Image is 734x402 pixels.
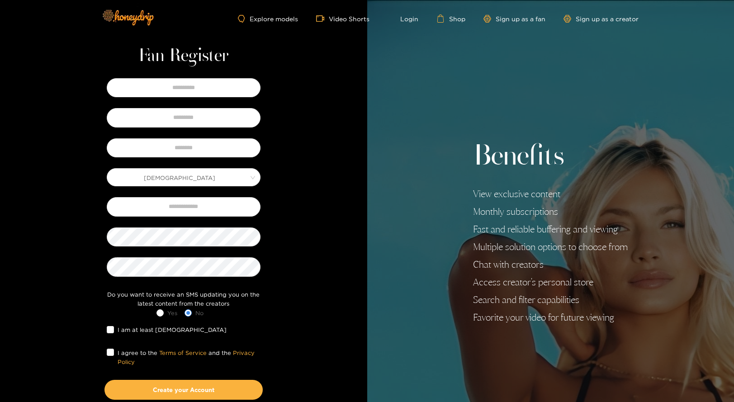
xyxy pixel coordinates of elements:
button: Create your Account [104,380,263,400]
span: I am at least [DEMOGRAPHIC_DATA] [114,325,230,334]
h1: Fan Register [138,45,228,67]
a: Sign up as a creator [564,15,639,23]
span: video-camera [316,14,329,23]
li: Multiple solution options to choose from [473,241,628,252]
h2: Benefits [473,140,628,174]
a: Login [388,14,418,23]
span: Male [107,171,260,184]
a: Sign up as a fan [483,15,545,23]
li: Favorite your video for future viewing [473,312,628,323]
li: Fast and reliable buffering and viewing [473,224,628,235]
span: No [192,308,207,317]
li: View exclusive content [473,189,628,199]
span: Yes [164,308,181,317]
div: Do you want to receive an SMS updating you on the latest content from the creators [104,290,263,308]
a: Explore models [238,15,298,23]
a: Video Shorts [316,14,369,23]
a: Terms of Service [159,350,207,356]
li: Access creator's personal store [473,277,628,288]
a: Shop [436,14,465,23]
li: Chat with creators [473,259,628,270]
li: Monthly subscriptions [473,206,628,217]
li: Search and filter capabilities [473,294,628,305]
span: I agree to the and the [114,348,260,367]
